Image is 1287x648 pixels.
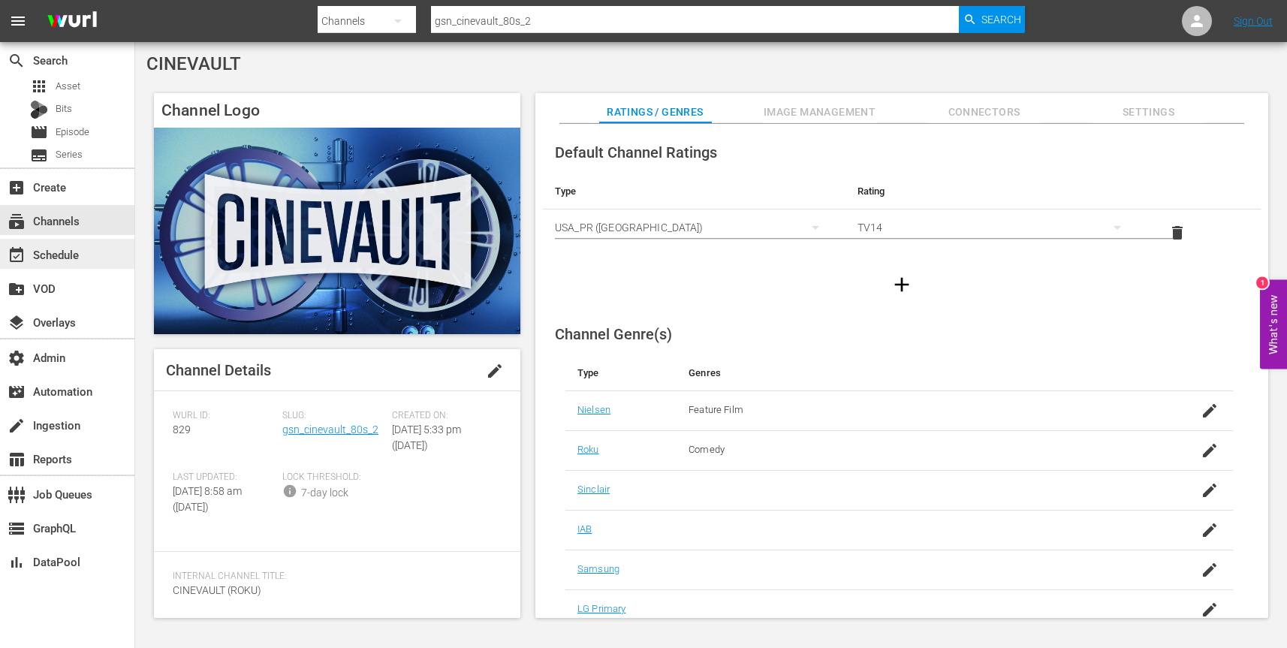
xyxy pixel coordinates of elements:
[1168,224,1186,242] span: delete
[56,125,89,140] span: Episode
[1256,276,1268,288] div: 1
[543,173,1261,256] table: simple table
[56,147,83,162] span: Series
[677,355,1159,391] th: Genres
[1093,103,1205,122] span: Settings
[8,52,26,70] span: Search
[301,485,348,501] div: 7-day lock
[764,103,876,122] span: Image Management
[555,325,672,343] span: Channel Genre(s)
[9,12,27,30] span: menu
[173,410,275,422] span: Wurl ID:
[56,79,80,94] span: Asset
[30,77,48,95] span: Asset
[477,353,513,389] button: edit
[36,4,108,39] img: ans4CAIJ8jUAAAAAAAAAAAAAAAAAAAAAAAAgQb4GAAAAAAAAAAAAAAAAAAAAAAAAJMjXAAAAAAAAAAAAAAAAAAAAAAAAgAT5G...
[857,206,1136,249] div: TV14
[8,212,26,231] span: Channels
[8,520,26,538] span: GraphQL
[577,603,625,614] a: LG Primary
[173,423,191,436] span: 829
[1159,215,1195,251] button: delete
[8,246,26,264] span: Schedule
[577,484,610,495] a: Sinclair
[154,93,520,128] h4: Channel Logo
[154,128,520,334] img: CINEVAULT
[166,361,271,379] span: Channel Details
[8,314,26,332] span: Overlays
[30,146,48,164] span: Series
[555,143,717,161] span: Default Channel Ratings
[392,410,494,422] span: Created On:
[577,404,610,415] a: Nielsen
[173,571,494,583] span: Internal Channel Title:
[282,410,384,422] span: Slug:
[30,101,48,119] div: Bits
[8,383,26,401] span: Automation
[577,444,599,455] a: Roku
[1260,279,1287,369] button: Open Feedback Widget
[173,584,261,596] span: CINEVAULT (ROKU)
[577,523,592,535] a: IAB
[146,53,241,74] span: CINEVAULT
[845,173,1148,209] th: Rating
[565,355,677,391] th: Type
[8,179,26,197] span: Create
[555,206,833,249] div: USA_PR ([GEOGRAPHIC_DATA])
[486,362,504,380] span: edit
[30,123,48,141] span: Episode
[543,173,845,209] th: Type
[981,6,1021,33] span: Search
[928,103,1041,122] span: Connectors
[8,280,26,298] span: VOD
[8,553,26,571] span: DataPool
[282,484,297,499] span: info
[8,417,26,435] span: Ingestion
[1234,15,1273,27] a: Sign Out
[173,616,494,628] span: External Channel Title:
[392,423,461,451] span: [DATE] 5:33 pm ([DATE])
[56,101,72,116] span: Bits
[8,486,26,504] span: Job Queues
[282,472,384,484] span: Lock Threshold:
[282,423,378,436] a: gsn_cinevault_80s_2
[599,103,712,122] span: Ratings / Genres
[173,485,242,513] span: [DATE] 8:58 am ([DATE])
[8,451,26,469] span: Reports
[8,349,26,367] span: Admin
[577,563,619,574] a: Samsung
[959,6,1025,33] button: Search
[173,472,275,484] span: Last Updated:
